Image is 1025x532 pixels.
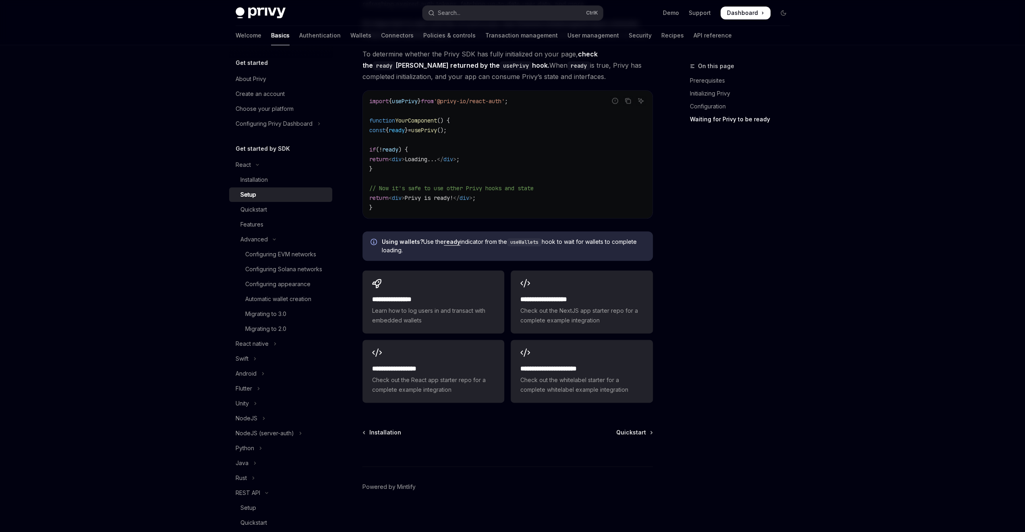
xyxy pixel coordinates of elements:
[229,116,332,131] button: Toggle Configuring Privy Dashboard section
[371,239,379,247] svg: Info
[229,456,332,470] button: Toggle Java section
[690,87,796,100] a: Initializing Privy
[411,127,437,134] span: usePrivy
[229,366,332,381] button: Toggle Android section
[636,96,646,106] button: Ask AI
[460,194,469,202] span: div
[229,277,332,291] a: Configuring appearance
[453,156,456,163] span: >
[586,10,598,16] span: Ctrl K
[453,194,460,202] span: </
[382,146,398,153] span: ready
[485,26,558,45] a: Transaction management
[369,127,385,134] span: const
[240,518,267,528] div: Quickstart
[236,369,257,378] div: Android
[418,98,421,105] span: }
[690,113,796,126] a: Waiting for Privy to be ready
[229,172,332,187] a: Installation
[236,26,261,45] a: Welcome
[507,238,542,246] code: useWallets
[505,98,508,105] span: ;
[369,98,389,105] span: import
[350,26,371,45] a: Wallets
[245,294,311,304] div: Automatic wallet creation
[372,375,495,395] span: Check out the React app starter repo for a complete example integration
[236,119,313,129] div: Configuring Privy Dashboard
[379,146,382,153] span: !
[721,6,770,19] a: Dashboard
[389,194,392,202] span: <
[236,144,290,154] h5: Get started by SDK
[236,104,294,114] div: Choose your platform
[229,322,332,336] a: Migrating to 2.0
[389,127,405,134] span: ready
[236,89,285,99] div: Create an account
[369,204,373,211] span: }
[567,26,619,45] a: User management
[362,270,504,333] a: **** **** **** *Learn how to log users in and transact with embedded wallets
[690,100,796,113] a: Configuration
[229,202,332,217] a: Quickstart
[689,9,711,17] a: Support
[369,185,534,192] span: // Now it's safe to use other Privy hooks and state
[690,74,796,87] a: Prerequisites
[240,190,256,199] div: Setup
[511,270,652,333] a: **** **** **** ****Check out the NextJS app starter repo for a complete example integration
[438,8,460,18] div: Search...
[245,324,286,334] div: Migrating to 2.0
[511,340,652,403] a: **** **** **** **** ***Check out the whitelabel starter for a complete whitelabel example integra...
[405,127,408,134] span: }
[437,117,450,124] span: () {
[698,61,734,71] span: On this page
[369,117,395,124] span: function
[369,428,401,436] span: Installation
[229,411,332,426] button: Toggle NodeJS section
[385,127,389,134] span: {
[229,217,332,232] a: Features
[616,428,646,436] span: Quickstart
[567,61,590,70] code: ready
[229,102,332,116] a: Choose your platform
[229,351,332,366] button: Toggle Swift section
[389,98,392,105] span: {
[229,381,332,396] button: Toggle Flutter section
[376,146,379,153] span: (
[402,156,405,163] span: >
[395,117,437,124] span: YourComponent
[408,127,411,134] span: =
[369,156,389,163] span: return
[236,428,294,438] div: NodeJS (server-auth)
[381,26,414,45] a: Connectors
[472,194,476,202] span: ;
[240,235,268,244] div: Advanced
[392,98,418,105] span: usePrivy
[369,194,389,202] span: return
[236,339,269,349] div: React native
[392,156,402,163] span: div
[398,146,408,153] span: ) {
[362,340,504,403] a: **** **** **** ***Check out the React app starter repo for a complete example integration
[236,74,266,84] div: About Privy
[236,473,247,483] div: Rust
[229,87,332,101] a: Create an account
[299,26,341,45] a: Authentication
[271,26,290,45] a: Basics
[437,156,443,163] span: </
[382,238,645,254] span: Use the indicator from the hook to wait for wallets to complete loading.
[369,146,376,153] span: if
[236,7,286,19] img: dark logo
[245,249,316,259] div: Configuring EVM networks
[229,501,332,515] a: Setup
[405,156,437,163] span: Loading...
[229,441,332,455] button: Toggle Python section
[229,515,332,530] a: Quickstart
[392,194,402,202] span: div
[421,98,434,105] span: from
[236,488,260,498] div: REST API
[443,156,453,163] span: div
[610,96,620,106] button: Report incorrect code
[456,156,460,163] span: ;
[629,26,652,45] a: Security
[229,396,332,411] button: Toggle Unity section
